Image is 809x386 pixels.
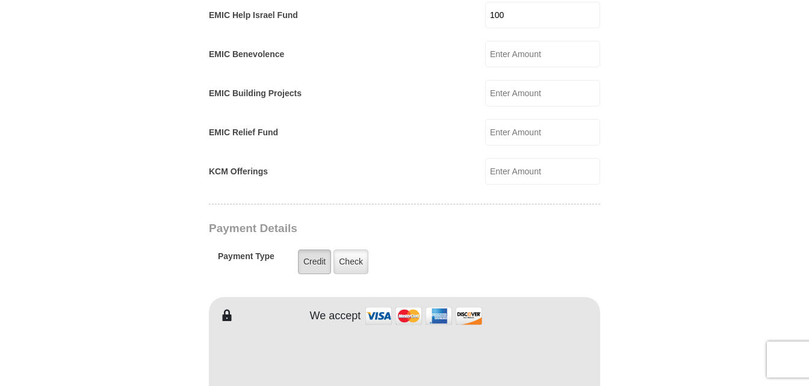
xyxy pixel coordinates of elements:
[209,126,278,139] label: EMIC Relief Fund
[298,250,331,274] label: Credit
[364,303,484,329] img: credit cards accepted
[209,9,298,22] label: EMIC Help Israel Fund
[333,250,368,274] label: Check
[218,251,274,268] h5: Payment Type
[485,80,600,106] input: Enter Amount
[485,158,600,185] input: Enter Amount
[209,87,302,100] label: EMIC Building Projects
[209,48,284,61] label: EMIC Benevolence
[310,310,361,323] h4: We accept
[485,119,600,146] input: Enter Amount
[209,165,268,178] label: KCM Offerings
[209,222,516,236] h3: Payment Details
[485,2,600,28] input: Enter Amount
[485,41,600,67] input: Enter Amount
